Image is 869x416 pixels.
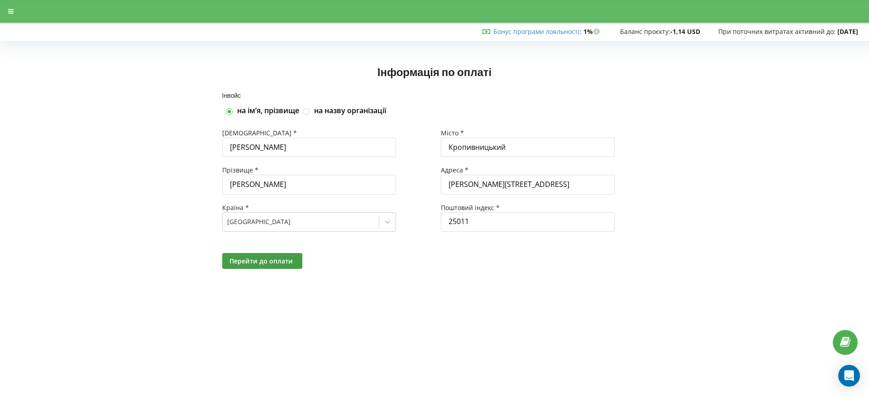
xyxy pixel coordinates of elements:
[583,27,602,36] strong: 1%
[493,27,582,36] span: :
[493,27,580,36] a: Бонус програми лояльності
[222,91,241,99] span: Інвойс
[377,65,492,78] span: Інформація по оплаті
[620,27,670,36] span: Баланс проєкту:
[229,257,293,265] span: Перейти до оплати
[441,203,500,212] span: Поштовий індекс *
[670,27,700,36] strong: -1,14 USD
[314,106,386,116] label: на назву організації
[837,27,858,36] strong: [DATE]
[222,253,302,269] button: Перейти до оплати
[222,166,258,174] span: Прізвище *
[441,129,464,137] span: Місто *
[222,129,297,137] span: [DEMOGRAPHIC_DATA] *
[718,27,836,36] span: При поточних витратах активний до:
[222,203,249,212] span: Країна *
[441,166,468,174] span: Адреса *
[838,365,860,387] div: Open Intercom Messenger
[237,106,299,116] label: на імʼя, прізвище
